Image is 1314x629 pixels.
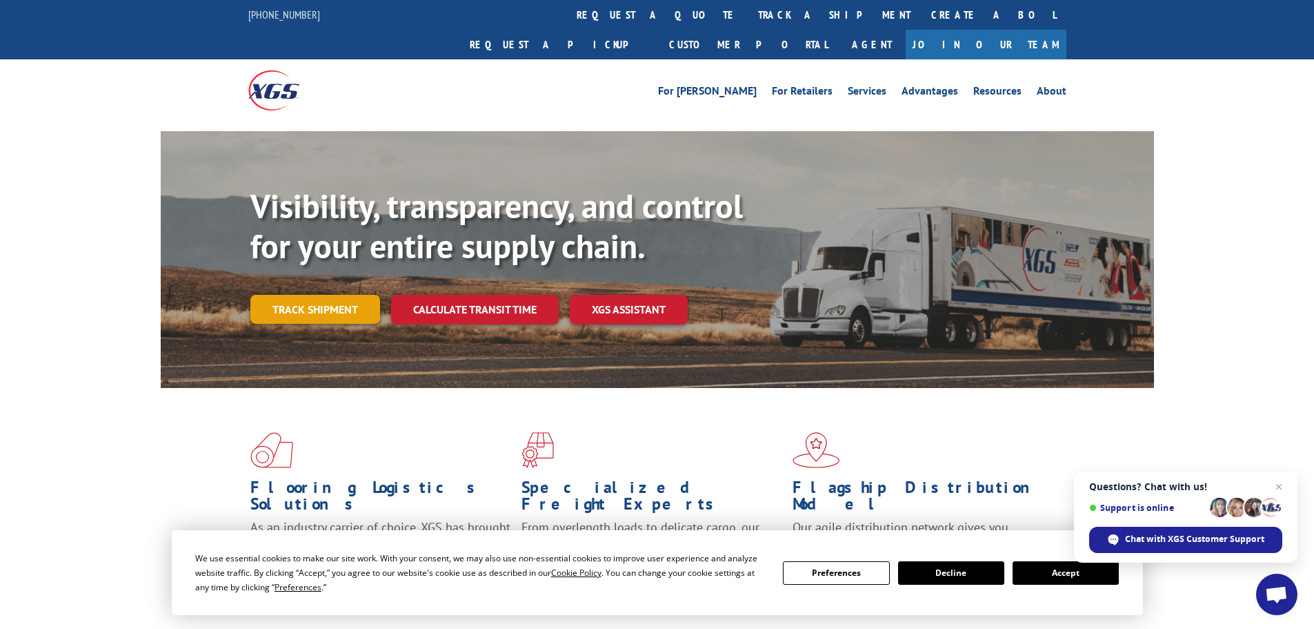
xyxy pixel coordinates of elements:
div: Open chat [1256,574,1297,615]
a: [PHONE_NUMBER] [248,8,320,21]
a: Resources [973,86,1022,101]
div: Cookie Consent Prompt [172,530,1143,615]
a: Join Our Team [906,30,1066,59]
h1: Specialized Freight Experts [521,479,782,519]
a: Track shipment [250,295,380,324]
button: Decline [898,561,1004,585]
a: Calculate transit time [391,295,559,325]
span: Preferences [275,581,321,593]
a: For Retailers [772,86,833,101]
a: For [PERSON_NAME] [658,86,757,101]
span: Questions? Chat with us! [1089,481,1282,492]
img: xgs-icon-focused-on-flooring-red [521,432,554,468]
span: Our agile distribution network gives you nationwide inventory management on demand. [793,519,1046,552]
a: Advantages [902,86,958,101]
p: From overlength loads to delicate cargo, our experienced staff knows the best way to move your fr... [521,519,782,581]
a: Customer Portal [659,30,838,59]
h1: Flagship Distribution Model [793,479,1053,519]
a: XGS ASSISTANT [570,295,688,325]
span: Support is online [1089,503,1205,513]
span: As an industry carrier of choice, XGS has brought innovation and dedication to flooring logistics... [250,519,510,568]
a: About [1037,86,1066,101]
a: Services [848,86,886,101]
img: xgs-icon-total-supply-chain-intelligence-red [250,432,293,468]
div: We use essential cookies to make our site work. With your consent, we may also use non-essential ... [195,551,766,594]
img: xgs-icon-flagship-distribution-model-red [793,432,840,468]
a: Agent [838,30,906,59]
span: Chat with XGS Customer Support [1125,533,1264,545]
button: Preferences [783,561,889,585]
h1: Flooring Logistics Solutions [250,479,511,519]
div: Chat with XGS Customer Support [1089,527,1282,553]
button: Accept [1013,561,1119,585]
span: Cookie Policy [551,567,601,579]
a: Request a pickup [459,30,659,59]
span: Close chat [1271,478,1287,495]
b: Visibility, transparency, and control for your entire supply chain. [250,184,743,267]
